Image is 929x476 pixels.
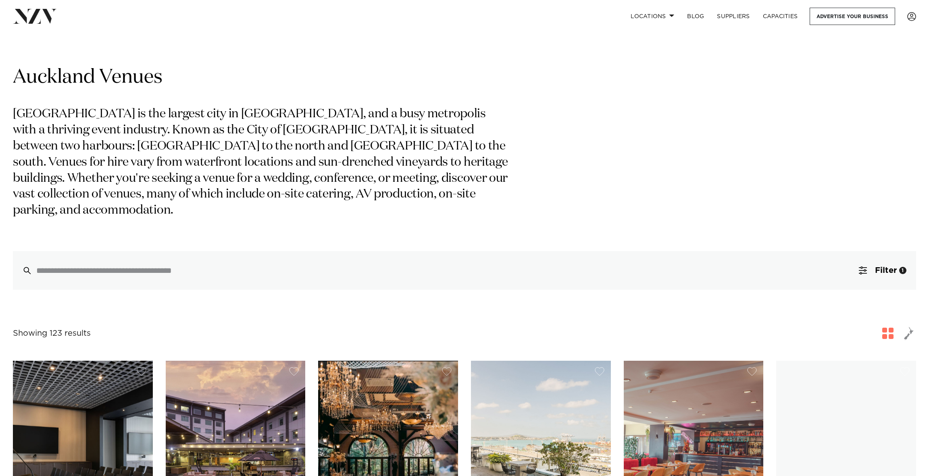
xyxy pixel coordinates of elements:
p: [GEOGRAPHIC_DATA] is the largest city in [GEOGRAPHIC_DATA], and a busy metropolis with a thriving... [13,106,511,219]
div: 1 [899,267,906,274]
div: Showing 123 results [13,327,91,340]
a: Capacities [756,8,804,25]
button: Filter1 [849,251,916,290]
a: BLOG [681,8,710,25]
a: SUPPLIERS [710,8,756,25]
h1: Auckland Venues [13,65,916,90]
a: Locations [624,8,681,25]
span: Filter [875,266,897,274]
img: nzv-logo.png [13,9,57,23]
a: Advertise your business [810,8,895,25]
